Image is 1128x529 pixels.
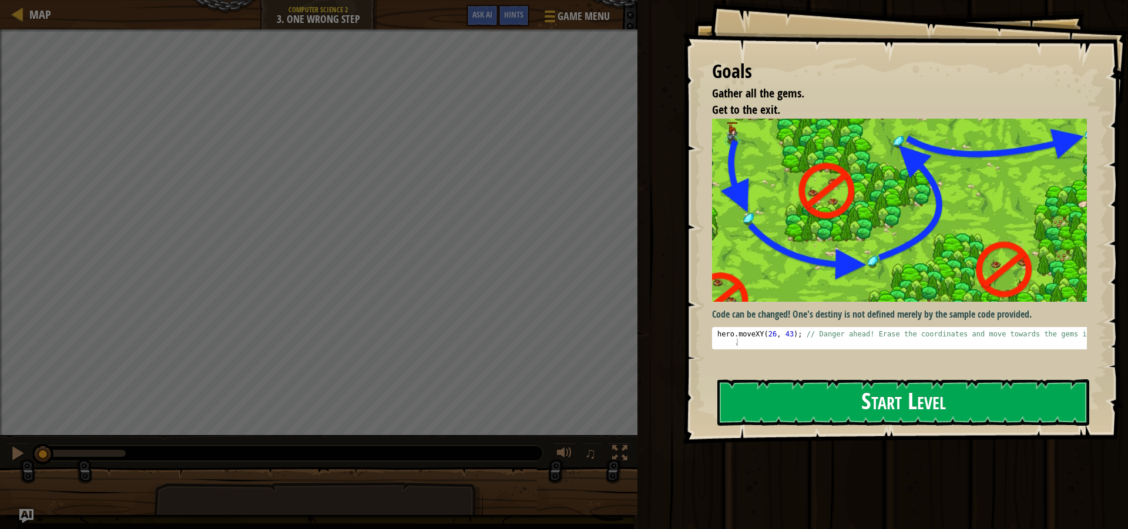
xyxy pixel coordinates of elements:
button: Game Menu [535,5,617,32]
span: Gather all the gems. [712,85,804,101]
p: Code can be changed! One's destiny is not defined merely by the sample code provided. [712,308,1096,321]
button: Start Level [717,379,1089,426]
button: Ask AI [19,509,33,523]
li: Get to the exit. [697,102,1084,119]
button: Ctrl + P: Pause [6,443,29,467]
button: ♫ [582,443,602,467]
span: Hints [504,9,523,20]
div: Goals [712,58,1087,85]
span: Game Menu [558,9,610,24]
img: One wrong step [712,119,1096,302]
button: Adjust volume [553,443,576,467]
span: Get to the exit. [712,102,780,117]
span: Ask AI [472,9,492,20]
span: ♫ [585,444,596,462]
a: Map [23,6,51,22]
li: Gather all the gems. [697,85,1084,102]
button: Ask AI [466,5,498,26]
span: Map [29,6,51,22]
button: Toggle fullscreen [608,443,632,467]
